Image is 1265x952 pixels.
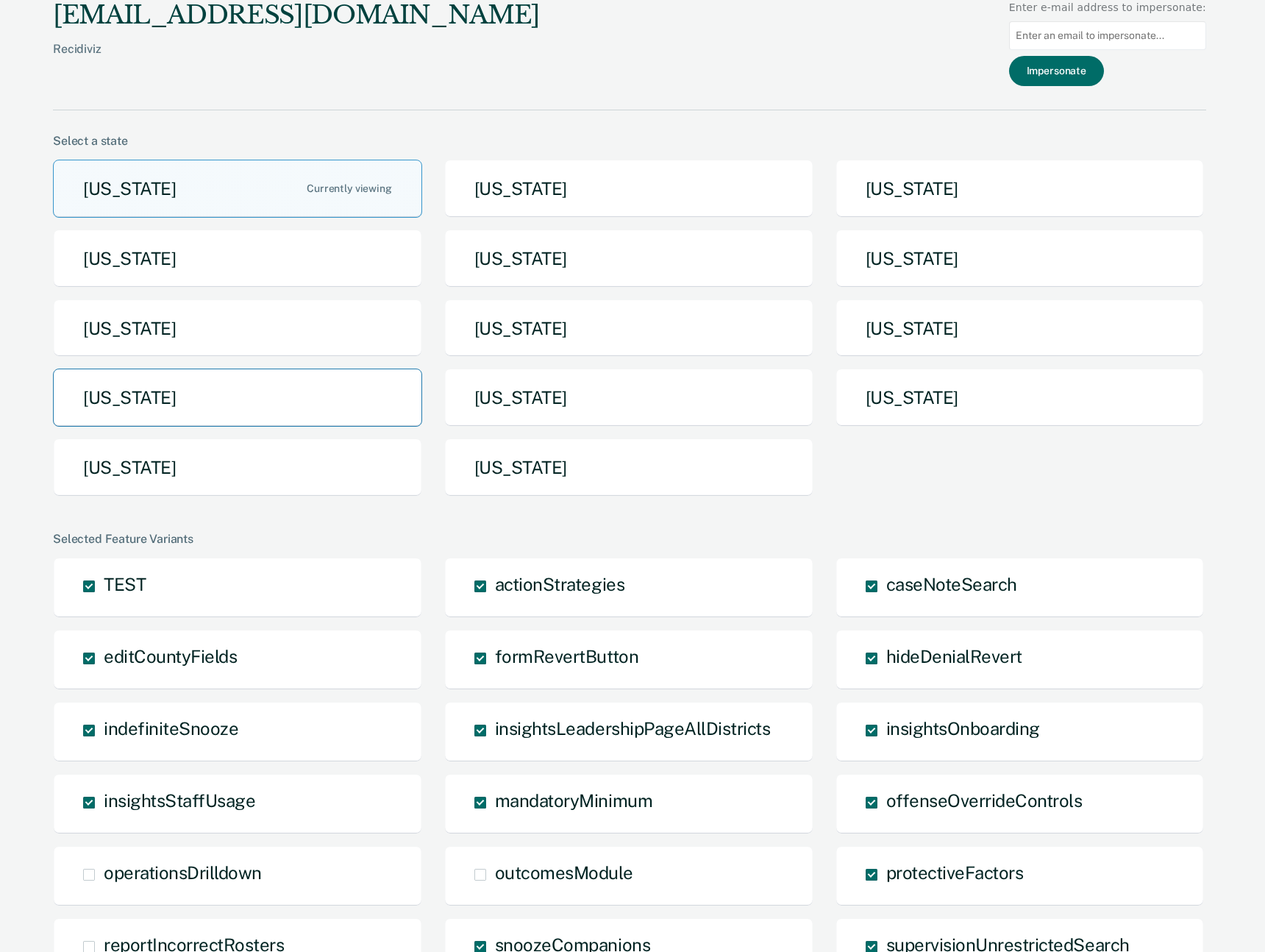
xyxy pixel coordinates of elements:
button: [US_STATE] [53,299,422,358]
span: protectiveFactors [886,862,1024,883]
span: hideDenialRevert [886,646,1022,667]
input: Enter an email to impersonate... [1009,21,1206,50]
span: editCountyFields [104,646,237,667]
button: [US_STATE] [444,299,813,358]
button: [US_STATE] [835,230,1205,288]
span: formRevertButton [495,646,638,667]
span: offenseOverrideControls [886,790,1083,811]
button: [US_STATE] [835,160,1205,218]
button: [US_STATE] [53,438,422,497]
button: [US_STATE] [53,160,422,218]
span: outcomesModule [495,862,632,883]
div: Selected Feature Variants [53,532,1206,546]
span: TEST [104,574,146,594]
div: Recidiviz [53,42,540,79]
span: insightsStaffUsage [104,790,255,811]
button: [US_STATE] [835,299,1205,358]
button: [US_STATE] [444,160,813,218]
span: insightsLeadershipPageAllDistricts [495,718,771,739]
button: [US_STATE] [444,230,813,288]
button: [US_STATE] [53,230,422,288]
span: mandatoryMinimum [495,790,652,811]
span: actionStrategies [495,574,624,594]
span: caseNoteSearch [886,574,1017,594]
span: indefiniteSnooze [104,718,238,739]
button: [US_STATE] [444,369,813,427]
button: [US_STATE] [444,438,813,497]
div: Select a state [53,134,1206,148]
button: Impersonate [1009,56,1104,86]
button: [US_STATE] [53,369,422,427]
span: operationsDrilldown [104,862,262,883]
button: [US_STATE] [835,369,1205,427]
span: insightsOnboarding [886,718,1040,739]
